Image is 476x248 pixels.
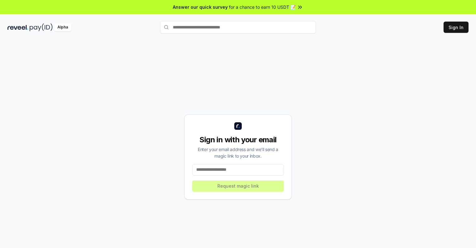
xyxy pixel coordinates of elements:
[444,22,469,33] button: Sign In
[7,23,28,31] img: reveel_dark
[192,146,284,159] div: Enter your email address and we’ll send a magic link to your inbox.
[234,122,242,130] img: logo_small
[30,23,53,31] img: pay_id
[229,4,296,10] span: for a chance to earn 10 USDT 📝
[54,23,71,31] div: Alpha
[192,135,284,145] div: Sign in with your email
[173,4,228,10] span: Answer our quick survey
